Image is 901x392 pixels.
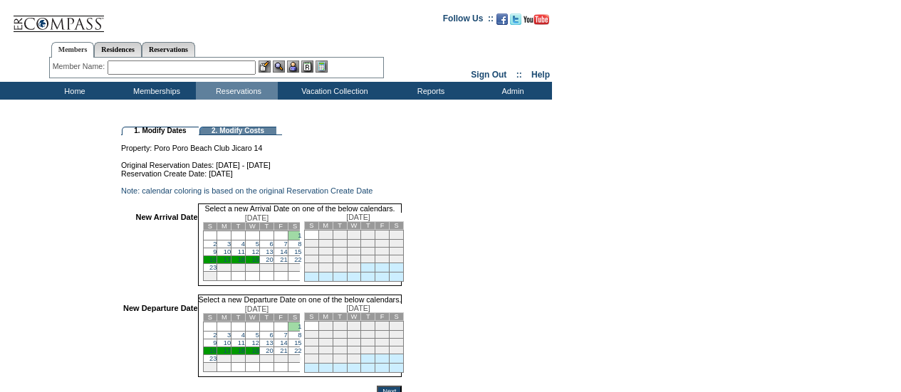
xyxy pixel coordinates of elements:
[347,313,361,321] td: W
[123,304,198,377] td: New Departure Date
[256,332,259,339] a: 5
[227,332,231,339] a: 3
[318,331,333,339] td: 8
[273,60,285,73] img: View
[333,346,347,354] td: 23
[390,313,404,321] td: S
[123,213,198,286] td: New Arrival Date
[224,256,231,263] a: 17
[390,331,404,339] td: 13
[361,331,375,339] td: 11
[388,82,470,100] td: Reports
[266,256,273,263] a: 20
[347,263,361,272] td: 31
[294,347,301,354] a: 22
[304,313,318,321] td: S
[12,4,105,33] img: Compass Home
[94,42,142,57] a: Residences
[241,240,245,248] a: 4
[246,314,260,322] td: W
[142,42,195,57] a: Reservations
[347,231,361,240] td: 3
[304,354,318,364] td: 28
[375,322,390,331] td: 5
[288,314,302,322] td: S
[318,231,333,240] td: 1
[238,347,245,354] a: 18
[209,347,217,354] a: 16
[294,248,301,255] a: 15
[390,339,404,346] td: 20
[347,339,361,346] td: 17
[217,314,231,322] td: M
[280,256,287,263] a: 21
[346,304,370,312] span: [DATE]
[347,322,361,331] td: 3
[375,255,390,263] td: 26
[246,355,260,363] td: 26
[470,82,552,100] td: Admin
[390,222,404,230] td: S
[266,347,273,354] a: 20
[496,14,508,25] img: Become our fan on Facebook
[318,354,333,364] td: 29
[318,339,333,346] td: 15
[318,313,333,321] td: M
[53,60,108,73] div: Member Name:
[270,240,274,248] a: 6
[213,339,217,346] a: 9
[288,264,302,272] td: 29
[209,264,217,271] a: 23
[266,339,273,346] a: 13
[333,339,347,346] td: 16
[304,339,318,346] td: 14
[209,355,217,362] a: 23
[213,240,217,248] a: 2
[361,240,375,248] td: 11
[287,60,299,73] img: Impersonate
[361,322,375,331] td: 4
[347,248,361,255] td: 17
[333,240,347,248] td: 9
[203,223,217,231] td: S
[274,264,288,272] td: 28
[227,240,231,248] a: 3
[510,18,521,26] a: Follow us on Twitter
[375,313,390,321] td: F
[361,313,375,321] td: T
[256,240,259,248] a: 5
[375,339,390,346] td: 19
[471,70,506,80] a: Sign Out
[203,363,217,372] td: 30
[224,347,231,354] a: 17
[318,263,333,272] td: 29
[390,322,404,331] td: 6
[375,346,390,354] td: 26
[316,60,328,73] img: b_calculator.gif
[333,255,347,263] td: 23
[259,355,274,363] td: 27
[318,255,333,263] td: 22
[304,248,318,255] td: 14
[298,332,301,339] a: 8
[333,354,347,364] td: 30
[304,255,318,263] td: 21
[270,332,274,339] a: 6
[333,331,347,339] td: 9
[196,82,278,100] td: Reservations
[496,18,508,26] a: Become our fan on Facebook
[121,186,402,195] td: Note: calendar coloring is based on the original Reservation Create Date
[333,248,347,255] td: 16
[213,248,217,255] a: 9
[390,231,404,240] td: 6
[252,248,259,255] a: 12
[333,313,347,321] td: T
[294,339,301,346] a: 15
[198,295,402,304] td: Select a new Departure Date on one of the below calendars.
[390,248,404,255] td: 20
[238,256,245,263] a: 18
[298,240,301,248] a: 8
[304,240,318,248] td: 7
[274,355,288,363] td: 28
[259,223,274,231] td: T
